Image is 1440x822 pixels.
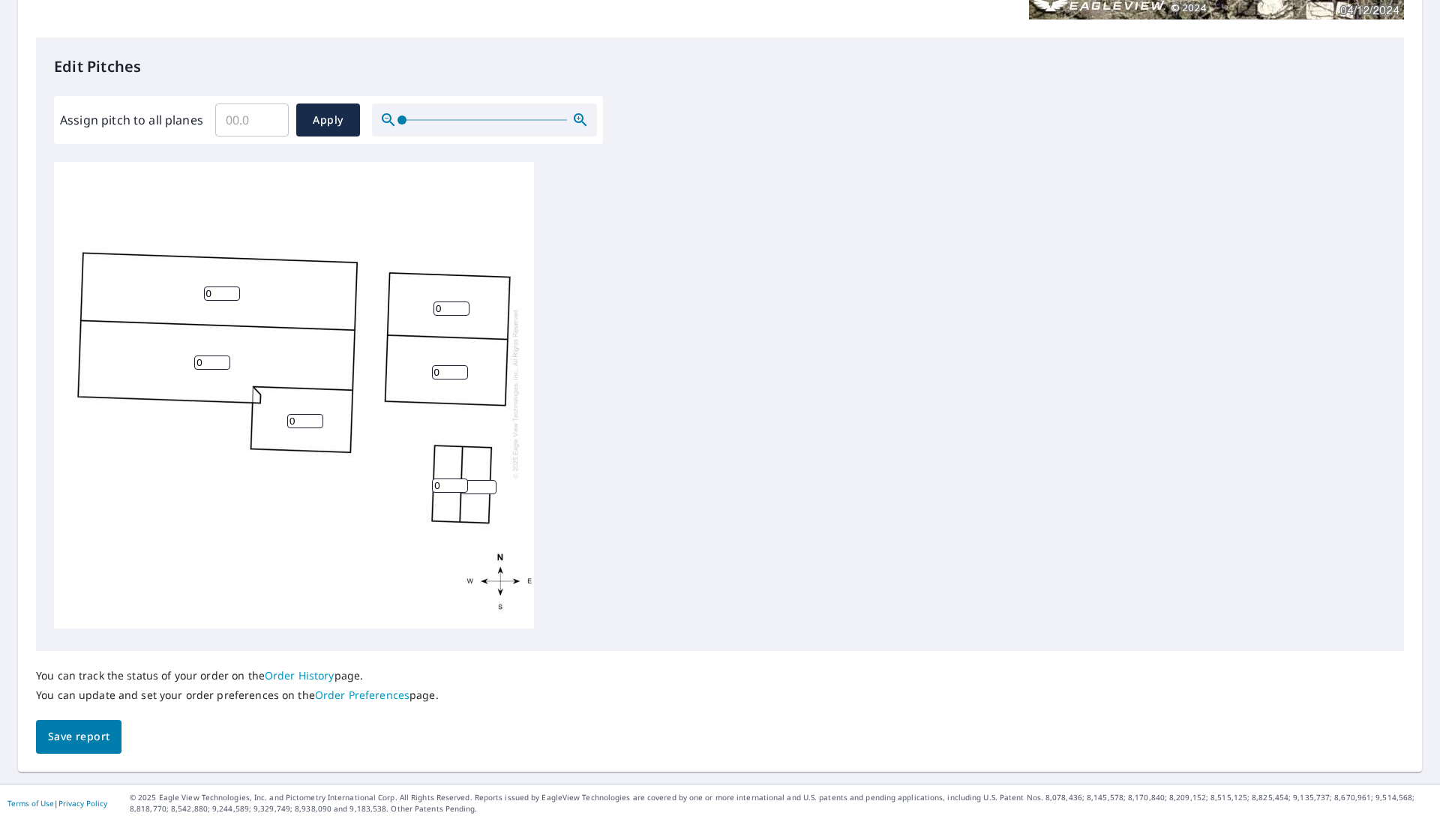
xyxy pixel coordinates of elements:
[215,99,289,141] input: 00.0
[296,103,360,136] button: Apply
[7,799,107,808] p: |
[308,111,348,130] span: Apply
[54,55,1386,78] p: Edit Pitches
[265,668,334,682] a: Order History
[36,669,439,682] p: You can track the status of your order on the page.
[58,798,107,808] a: Privacy Policy
[36,688,439,702] p: You can update and set your order preferences on the page.
[315,688,409,702] a: Order Preferences
[48,727,109,746] span: Save report
[130,792,1432,814] p: © 2025 Eagle View Technologies, Inc. and Pictometry International Corp. All Rights Reserved. Repo...
[7,798,54,808] a: Terms of Use
[36,720,121,754] button: Save report
[60,111,203,129] label: Assign pitch to all planes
